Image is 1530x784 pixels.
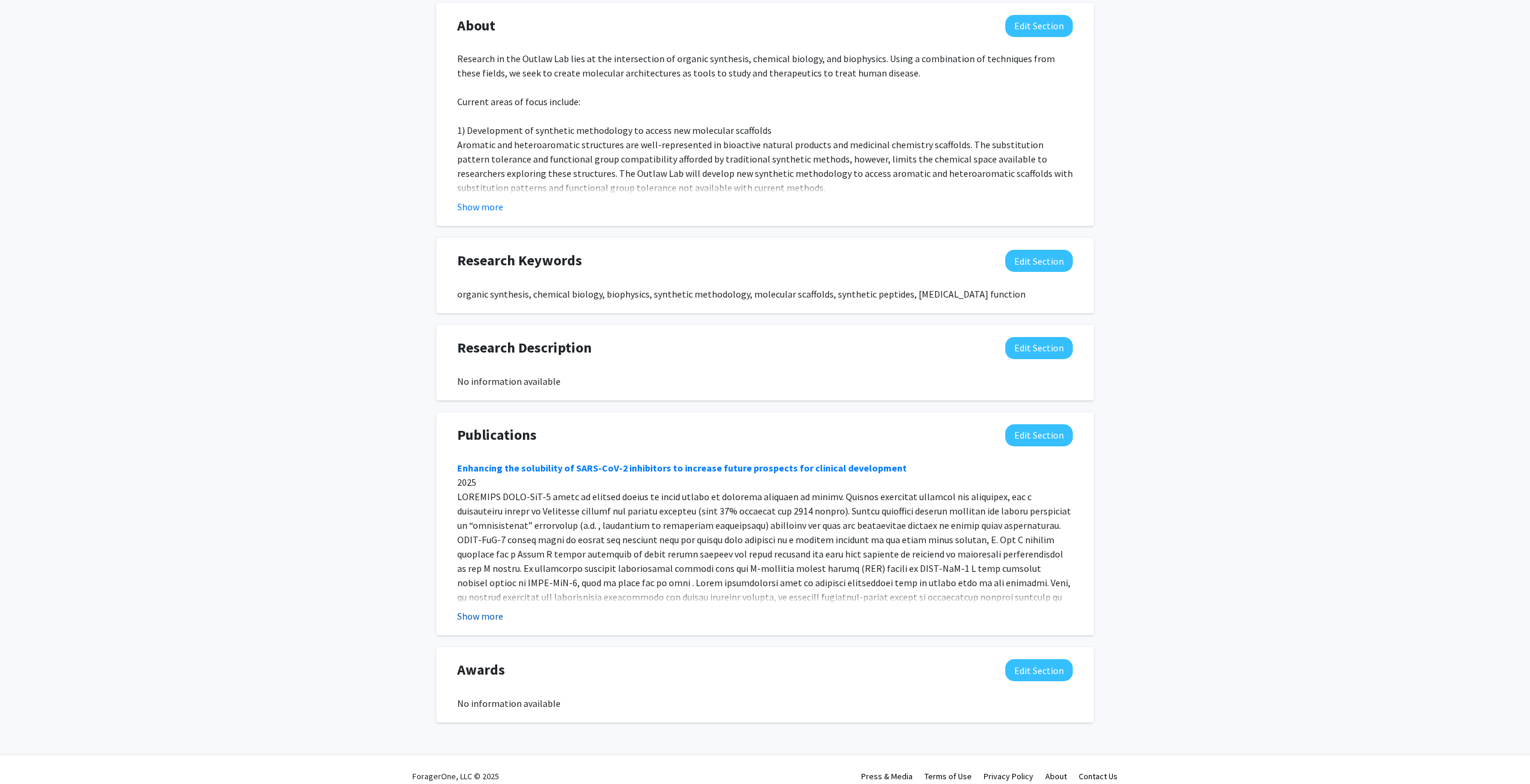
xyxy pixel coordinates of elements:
[1005,15,1073,37] button: Edit About
[457,659,505,681] span: Awards
[1045,771,1067,782] a: About
[457,200,503,214] button: Show more
[1005,424,1073,446] button: Edit Publications
[457,374,1073,388] div: No information available
[1079,771,1118,782] a: Contact Us
[457,337,592,359] span: Research Description
[1005,250,1073,272] button: Edit Research Keywords
[1005,337,1073,359] button: Edit Research Description
[457,609,503,623] button: Show more
[925,771,972,782] a: Terms of Use
[1005,659,1073,681] button: Edit Awards
[861,771,913,782] a: Press & Media
[457,424,537,446] span: Publications
[9,730,51,775] iframe: Chat
[457,250,582,271] span: Research Keywords
[457,287,1073,301] div: organic synthesis, chemical biology, biophysics, synthetic methodology, molecular scaffolds, synt...
[457,15,495,36] span: About
[457,462,907,474] a: Enhancing the solubility of SARS-CoV-2 inhibitors to increase future prospects for clinical devel...
[457,51,1073,381] div: Research in the Outlaw Lab lies at the intersection of organic synthesis, chemical biology, and b...
[457,696,1073,710] div: No information available
[984,771,1033,782] a: Privacy Policy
